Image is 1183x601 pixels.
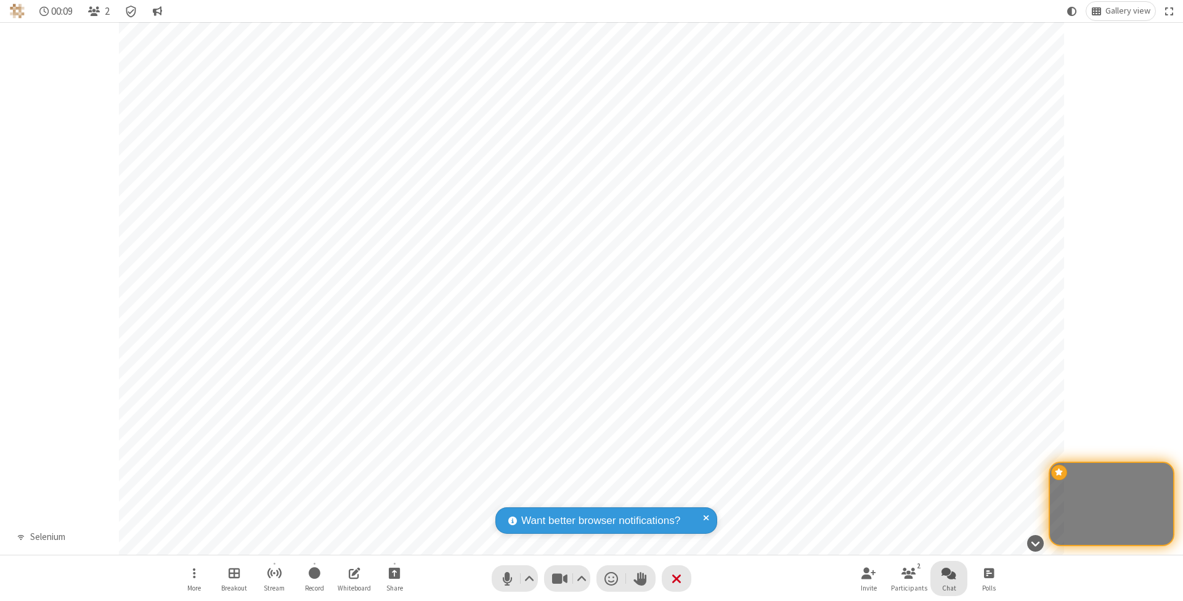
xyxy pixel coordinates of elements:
[574,565,590,592] button: Video setting
[376,561,413,596] button: Start sharing
[521,513,680,529] span: Want better browser notifications?
[982,584,996,592] span: Polls
[176,561,213,596] button: Open menu
[1022,528,1048,558] button: Hide
[942,584,956,592] span: Chat
[890,561,927,596] button: Open participant list
[861,584,877,592] span: Invite
[216,561,253,596] button: Manage Breakout Rooms
[596,565,626,592] button: Send a reaction
[492,565,538,592] button: Mute (⌘+Shift+A)
[386,584,403,592] span: Share
[521,565,538,592] button: Audio settings
[25,530,70,544] div: Selenium
[914,560,924,571] div: 2
[662,565,691,592] button: End or leave meeting
[35,2,78,20] div: Timer
[626,565,656,592] button: Raise hand
[1086,2,1155,20] button: Change layout
[305,584,324,592] span: Record
[850,561,887,596] button: Invite participants (⌘+Shift+I)
[970,561,1007,596] button: Open poll
[221,584,247,592] span: Breakout
[10,4,25,18] img: QA Selenium DO NOT DELETE OR CHANGE
[296,561,333,596] button: Start recording
[1105,6,1150,16] span: Gallery view
[83,2,115,20] button: Open participant list
[930,561,967,596] button: Open chat
[544,565,590,592] button: Stop video (⌘+Shift+V)
[336,561,373,596] button: Open shared whiteboard
[1062,2,1082,20] button: Using system theme
[51,6,73,17] span: 00:09
[187,584,201,592] span: More
[1160,2,1179,20] button: Fullscreen
[256,561,293,596] button: Start streaming
[891,584,927,592] span: Participants
[120,2,143,20] div: Meeting details Encryption enabled
[105,6,110,17] span: 2
[264,584,285,592] span: Stream
[147,2,167,20] button: Conversation
[338,584,371,592] span: Whiteboard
